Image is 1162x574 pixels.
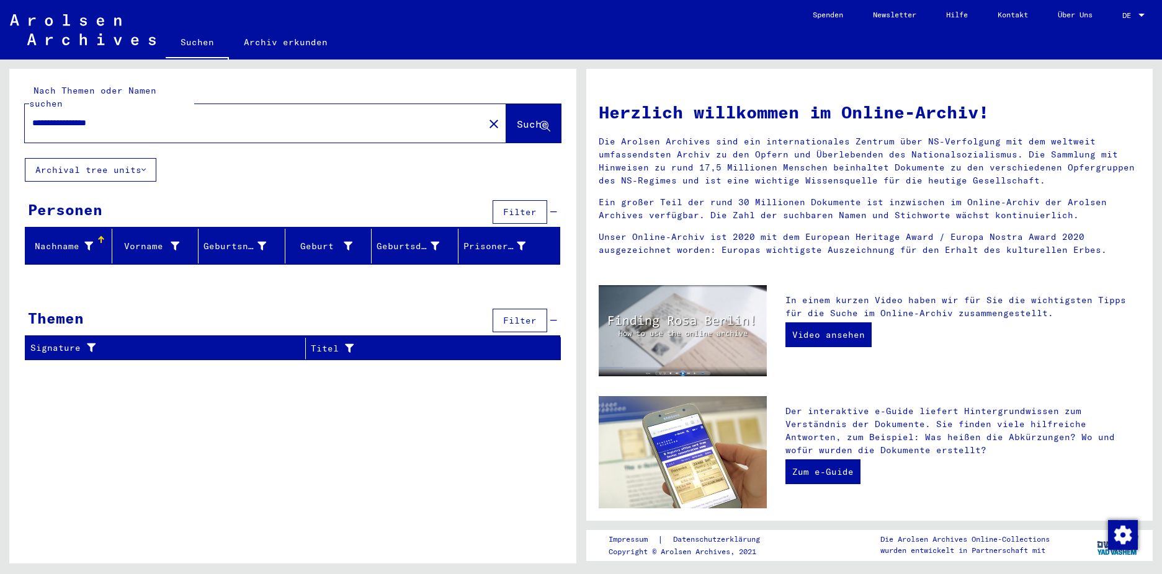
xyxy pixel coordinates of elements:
mat-icon: close [486,117,501,131]
a: Video ansehen [785,322,872,347]
mat-header-cell: Nachname [25,229,112,263]
div: Themen [28,307,84,329]
p: In einem kurzen Video haben wir für Sie die wichtigsten Tipps für die Suche im Online-Archiv zusa... [785,294,1140,320]
div: Titel [311,342,529,355]
div: Nachname [30,236,112,256]
a: Datenschutzerklärung [663,533,775,546]
div: Geburt‏ [290,240,353,253]
div: Signature [30,342,290,355]
div: Vorname [117,240,180,253]
div: Titel [311,338,545,358]
div: Geburtsname [203,236,285,256]
div: Personen [28,198,102,221]
span: Suche [517,118,548,130]
p: wurden entwickelt in Partnerschaft mit [880,545,1050,556]
img: video.jpg [599,285,767,377]
div: Geburtsdatum [377,236,458,256]
a: Impressum [609,533,658,546]
a: Suchen [166,27,229,60]
button: Archival tree units [25,158,156,182]
img: Arolsen_neg.svg [10,14,156,45]
button: Filter [493,309,547,332]
p: Die Arolsen Archives sind ein internationales Zentrum über NS-Verfolgung mit dem weltweit umfasse... [599,135,1141,187]
button: Filter [493,200,547,224]
mat-header-cell: Geburtsdatum [372,229,458,263]
mat-header-cell: Vorname [112,229,199,263]
span: DE [1122,11,1136,20]
a: Archiv erkunden [229,27,342,57]
p: Die Arolsen Archives Online-Collections [880,534,1050,545]
button: Clear [481,111,506,136]
img: yv_logo.png [1094,529,1141,560]
button: Suche [506,104,561,143]
div: | [609,533,775,546]
img: Zustimmung ändern [1108,520,1138,550]
mat-header-cell: Geburt‏ [285,229,372,263]
p: Copyright © Arolsen Archives, 2021 [609,546,775,557]
h1: Herzlich willkommen im Online-Archiv! [599,99,1141,125]
div: Prisoner # [463,240,526,253]
mat-label: Nach Themen oder Namen suchen [29,85,156,109]
a: Zum e-Guide [785,459,860,484]
span: Filter [503,206,537,218]
div: Geburtsdatum [377,240,439,253]
p: Der interaktive e-Guide liefert Hintergrundwissen zum Verständnis der Dokumente. Sie finden viele... [785,405,1140,457]
img: eguide.jpg [599,396,767,508]
div: Nachname [30,240,93,253]
span: Filter [503,315,537,326]
div: Vorname [117,236,199,256]
div: Geburtsname [203,240,266,253]
p: Ein großer Teil der rund 30 Millionen Dokumente ist inzwischen im Online-Archiv der Arolsen Archi... [599,196,1141,222]
mat-header-cell: Prisoner # [458,229,560,263]
mat-header-cell: Geburtsname [199,229,285,263]
div: Signature [30,338,305,358]
div: Geburt‏ [290,236,372,256]
p: Unser Online-Archiv ist 2020 mit dem European Heritage Award / Europa Nostra Award 2020 ausgezeic... [599,231,1141,257]
div: Prisoner # [463,236,545,256]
